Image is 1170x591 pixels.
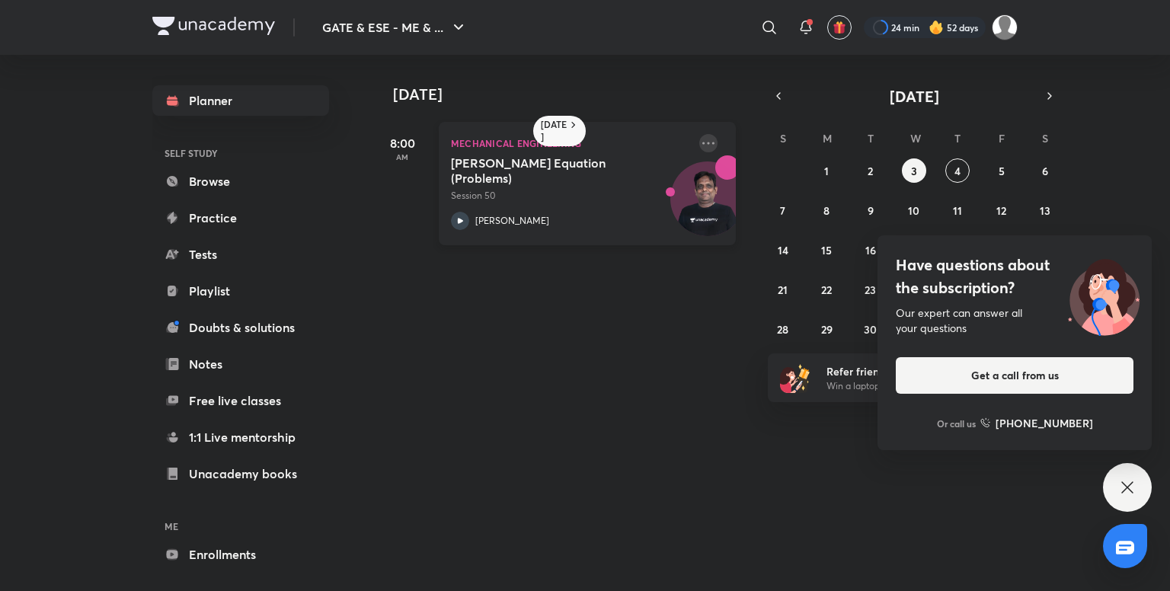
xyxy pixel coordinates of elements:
button: GATE & ESE - ME & ... [313,12,477,43]
abbr: September 3, 2025 [911,164,917,178]
a: 1:1 Live mentorship [152,422,329,452]
img: ttu_illustration_new.svg [1056,254,1152,336]
h4: Have questions about the subscription? [896,254,1133,299]
div: Our expert can answer all your questions [896,305,1133,336]
a: Doubts & solutions [152,312,329,343]
a: Tests [152,239,329,270]
abbr: Saturday [1042,131,1048,145]
button: September 2, 2025 [858,158,883,183]
button: September 3, 2025 [902,158,926,183]
a: Enrollments [152,539,329,570]
button: September 22, 2025 [814,277,839,302]
button: September 10, 2025 [902,198,926,222]
img: Nandan [992,14,1018,40]
h5: Navier Stokes Equation (Problems) [451,155,641,186]
abbr: September 12, 2025 [996,203,1006,218]
abbr: September 22, 2025 [821,283,832,297]
p: Win a laptop, vouchers & more [826,379,1014,393]
p: Mechanical Engineering [451,134,690,152]
abbr: Wednesday [910,131,921,145]
img: avatar [833,21,846,34]
img: Company Logo [152,17,275,35]
a: [PHONE_NUMBER] [980,415,1093,431]
button: September 13, 2025 [1033,198,1057,222]
button: September 4, 2025 [945,158,970,183]
abbr: September 2, 2025 [868,164,873,178]
p: AM [372,152,433,161]
button: September 14, 2025 [771,238,795,262]
abbr: September 14, 2025 [778,243,788,257]
abbr: September 23, 2025 [865,283,876,297]
abbr: September 1, 2025 [824,164,829,178]
button: [DATE] [789,85,1039,107]
h6: Refer friends [826,363,1014,379]
a: Unacademy books [152,458,329,489]
abbr: September 8, 2025 [823,203,830,218]
a: Notes [152,349,329,379]
button: Get a call from us [896,357,1133,394]
abbr: September 16, 2025 [865,243,876,257]
button: September 9, 2025 [858,198,883,222]
a: Planner [152,85,329,116]
button: September 15, 2025 [814,238,839,262]
button: avatar [827,15,852,40]
button: September 1, 2025 [814,158,839,183]
abbr: September 7, 2025 [780,203,785,218]
a: Browse [152,166,329,196]
button: September 5, 2025 [989,158,1014,183]
abbr: September 30, 2025 [864,322,877,337]
abbr: September 6, 2025 [1042,164,1048,178]
button: September 16, 2025 [858,238,883,262]
button: September 12, 2025 [989,198,1014,222]
abbr: Monday [823,131,832,145]
abbr: September 13, 2025 [1040,203,1050,218]
h5: 8:00 [372,134,433,152]
button: September 6, 2025 [1033,158,1057,183]
h6: ME [152,513,329,539]
a: Practice [152,203,329,233]
button: September 7, 2025 [771,198,795,222]
abbr: Thursday [954,131,961,145]
abbr: September 11, 2025 [953,203,962,218]
p: Or call us [937,417,976,430]
abbr: September 15, 2025 [821,243,832,257]
p: [PERSON_NAME] [475,214,549,228]
abbr: Sunday [780,131,786,145]
button: September 28, 2025 [771,317,795,341]
h6: SELF STUDY [152,140,329,166]
img: streak [929,20,944,35]
h6: [DATE] [541,119,567,143]
img: Avatar [671,170,744,243]
p: Session 50 [451,189,690,203]
abbr: September 5, 2025 [999,164,1005,178]
button: September 11, 2025 [945,198,970,222]
abbr: September 21, 2025 [778,283,788,297]
button: September 30, 2025 [858,317,883,341]
button: September 23, 2025 [858,277,883,302]
abbr: September 28, 2025 [777,322,788,337]
span: [DATE] [890,86,939,107]
button: September 8, 2025 [814,198,839,222]
abbr: September 29, 2025 [821,322,833,337]
a: Company Logo [152,17,275,39]
h4: [DATE] [393,85,751,104]
img: referral [780,363,810,393]
button: September 21, 2025 [771,277,795,302]
a: Playlist [152,276,329,306]
h6: [PHONE_NUMBER] [996,415,1093,431]
abbr: Friday [999,131,1005,145]
abbr: September 9, 2025 [868,203,874,218]
abbr: September 4, 2025 [954,164,961,178]
a: Free live classes [152,385,329,416]
abbr: September 10, 2025 [908,203,919,218]
button: September 29, 2025 [814,317,839,341]
abbr: Tuesday [868,131,874,145]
